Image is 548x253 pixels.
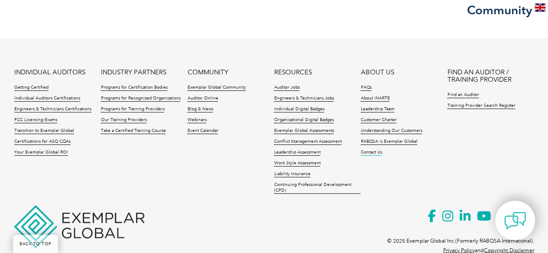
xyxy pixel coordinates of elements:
[360,85,371,91] a: FAQs
[187,106,213,112] a: Blog & News
[14,96,80,102] a: Individual Auditors Certifications
[14,128,74,134] a: Transition to Exemplar Global
[360,96,389,102] a: About iNARTE
[360,128,422,134] a: Understanding Our Customers
[14,106,91,112] a: Engineers & Technicians Certifications
[360,106,394,112] a: Leadership Team
[274,96,334,102] a: Engineers & Technicians Jobs
[274,117,334,123] a: Organizational Digital Badges
[274,150,320,156] a: Leadership Assessment
[274,139,341,145] a: Conflict Management Assessment
[360,150,382,156] a: Contact Us
[187,128,218,134] a: Event Calendar
[187,117,206,123] a: Webinars
[187,69,228,76] a: COMMUNITY
[274,69,311,76] a: RESOURCES
[274,106,324,112] a: Individual Digital Badges
[274,85,299,91] a: Auditor Jobs
[101,117,146,123] a: Our Training Providers
[360,117,396,123] a: Customer Charter
[187,96,218,102] a: Auditor Online
[187,85,246,91] a: Exemplar Global Community
[14,150,68,156] a: Your Exemplar Global ROI
[535,3,545,12] img: en
[14,69,85,76] a: INDIVIDUAL AUDITORS
[387,236,534,246] p: © 2025 Exemplar Global Inc (Formerly RABQSA International).
[14,117,57,123] a: FCC Licensing Exams
[101,106,164,112] a: Programs for Training Providers
[14,85,49,91] a: Getting Certified
[101,85,167,91] a: Programs for Certification Bodies
[101,96,180,102] a: Programs for Recognized Organizations
[447,103,515,109] a: Training Provider Search Register
[14,205,144,248] img: Exemplar Global
[447,69,534,83] a: FIND AN AUDITOR / TRAINING PROVIDER
[274,171,310,177] a: Liability Insurance
[274,182,360,194] a: Continuing Professional Development (CPD)
[274,128,334,134] a: Exemplar Global Assessments
[274,160,320,167] a: Work Style Assessment
[13,235,58,253] a: BACK TO TOP
[360,139,417,145] a: RABQSA is Exemplar Global
[447,92,479,98] a: Find an Auditor
[14,139,71,145] a: Certifications for ASQ CQAs
[101,128,165,134] a: Take a Certified Training Course
[504,210,526,231] img: contact-chat.png
[101,69,166,76] a: INDUSTRY PARTNERS
[465,5,534,16] h3: Community
[360,69,394,76] a: ABOUT US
